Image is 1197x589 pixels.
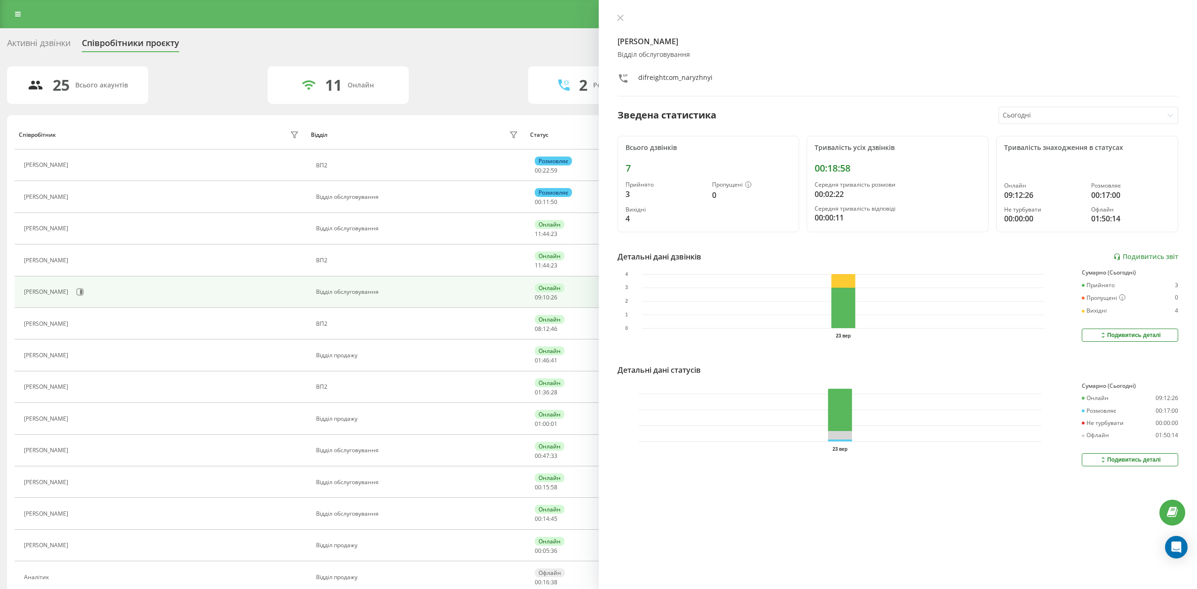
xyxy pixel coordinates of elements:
div: 00:00:00 [1004,213,1083,224]
span: 11 [543,198,549,206]
div: Не турбувати [1004,206,1083,213]
div: Онлайн [348,81,374,89]
span: 10 [543,293,549,301]
div: ВП2 [316,162,521,169]
span: 01 [535,388,541,396]
button: Подивитись деталі [1082,453,1178,466]
div: 09:12:26 [1004,189,1083,201]
span: 46 [551,325,557,333]
div: 4 [626,213,705,224]
div: 25 [53,76,70,94]
div: [PERSON_NAME] [24,416,71,422]
div: : : [535,231,557,237]
div: : : [535,453,557,459]
div: Середня тривалість відповіді [815,205,981,212]
span: 00 [543,420,549,428]
div: Всього дзвінків [626,144,792,152]
span: 00 [535,166,541,174]
div: Офлайн [1082,432,1109,439]
div: Офлайн [1091,206,1170,213]
div: Онлайн [535,251,564,260]
div: : : [535,167,557,174]
div: : : [535,326,557,332]
button: Подивитись деталі [1082,329,1178,342]
span: 00 [535,578,541,586]
div: Відділ обслуговування [316,194,521,200]
div: Прийнято [626,181,705,188]
div: 00:17:00 [1156,408,1178,414]
div: ВП2 [316,321,521,327]
span: 44 [543,230,549,238]
div: Відділ обслуговування [618,51,1179,59]
div: Тривалість знаходження в статусах [1004,144,1170,152]
span: 00 [535,515,541,523]
span: 14 [543,515,549,523]
span: 05 [543,547,549,555]
div: [PERSON_NAME] [24,479,71,486]
div: Всього акаунтів [75,81,128,89]
span: 45 [551,515,557,523]
span: 15 [543,483,549,491]
div: [PERSON_NAME] [24,352,71,359]
div: Відділ продажу [316,416,521,422]
div: Відділ обслуговування [316,479,521,486]
div: Онлайн [535,220,564,229]
div: Тривалість усіх дзвінків [815,144,981,152]
div: Онлайн [535,378,564,387]
div: [PERSON_NAME] [24,225,71,232]
div: Подивитись деталі [1099,331,1161,339]
div: 0 [712,189,791,201]
div: : : [535,357,557,364]
div: Офлайн [535,568,565,577]
div: Сумарно (Сьогодні) [1082,383,1178,389]
span: 11 [535,261,541,269]
div: difreightcom_naryzhnyi [638,73,713,86]
div: Онлайн [535,505,564,514]
div: 3 [1175,282,1178,289]
div: [PERSON_NAME] [24,510,71,517]
div: Активні дзвінки [7,38,71,53]
div: Розмовляє [535,188,572,197]
span: 09 [535,293,541,301]
span: 58 [551,483,557,491]
div: Онлайн [535,442,564,451]
div: Розмовляє [1091,182,1170,189]
div: Open Intercom Messenger [1165,536,1188,558]
span: 59 [551,166,557,174]
div: Онлайн [1082,395,1109,401]
div: Відділ продажу [316,574,521,581]
div: : : [535,389,557,396]
span: 12 [543,325,549,333]
div: [PERSON_NAME] [24,194,71,200]
span: 23 [551,230,557,238]
span: 38 [551,578,557,586]
div: 00:17:00 [1091,189,1170,201]
span: 46 [543,356,549,364]
div: 0 [1175,294,1178,302]
div: Вихідні [626,206,705,213]
div: 01:50:14 [1091,213,1170,224]
div: Онлайн [535,346,564,355]
div: 3 [626,188,705,200]
span: 36 [543,388,549,396]
div: Розмовляє [535,157,572,165]
div: : : [535,421,557,427]
div: Відділ обслуговування [316,289,521,295]
div: : : [535,516,557,522]
div: [PERSON_NAME] [24,289,71,295]
text: 2 [625,298,628,304]
div: Онлайн [1004,182,1083,189]
div: Середня тривалість розмови [815,181,981,188]
text: 4 [625,272,628,277]
div: Пропущені [1082,294,1126,302]
div: Онлайн [535,283,564,292]
div: : : [535,199,557,205]
div: Прийнято [1082,282,1115,289]
div: Відділ продажу [316,542,521,549]
div: Зведена статистика [618,108,716,122]
div: [PERSON_NAME] [24,321,71,327]
div: 00:00:11 [815,212,981,223]
div: Співробітник [19,132,56,138]
div: Онлайн [535,473,564,482]
div: [PERSON_NAME] [24,447,71,454]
